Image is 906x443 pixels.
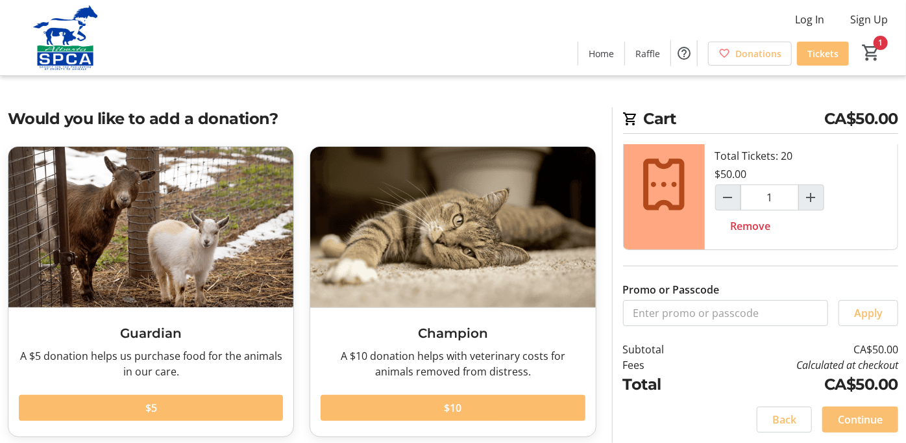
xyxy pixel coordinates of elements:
[589,47,614,60] span: Home
[321,323,585,343] h3: Champion
[8,147,293,307] img: Guardian
[671,40,697,66] button: Help
[854,305,883,321] span: Apply
[19,395,283,421] button: $5
[703,342,898,357] td: CA$50.00
[859,41,883,64] button: Cart
[824,107,898,131] span: CA$50.00
[623,357,703,373] td: Fees
[623,107,898,134] h2: Cart
[19,348,283,379] div: A $5 donation helps us purchase food for the animals in our care.
[623,373,703,396] td: Total
[757,407,812,433] button: Back
[715,166,747,182] div: $50.00
[635,47,660,60] span: Raffle
[731,218,771,234] span: Remove
[705,120,898,249] div: Total Tickets: 20
[850,12,888,27] span: Sign Up
[772,412,796,427] span: Back
[321,395,585,421] button: $10
[444,400,461,416] span: $10
[807,47,839,60] span: Tickets
[310,147,595,307] img: Champion
[623,342,703,357] td: Subtotal
[703,357,898,373] td: Calculated at checkout
[838,412,883,427] span: Continue
[715,213,787,239] button: Remove
[741,184,799,210] input: Raffle Ticket (20 for $50.00) Quantity
[785,9,835,30] button: Log In
[623,282,720,297] label: Promo or Passcode
[795,12,824,27] span: Log In
[623,300,828,326] input: Enter promo or passcode
[578,42,624,66] a: Home
[19,323,283,343] h3: Guardian
[839,300,898,326] button: Apply
[797,42,849,66] a: Tickets
[799,185,824,210] button: Increment by one
[716,185,741,210] button: Decrement by one
[625,42,670,66] a: Raffle
[8,5,123,70] img: Alberta SPCA's Logo
[735,47,781,60] span: Donations
[708,42,792,66] a: Donations
[321,348,585,379] div: A $10 donation helps with veterinary costs for animals removed from distress.
[822,407,898,433] button: Continue
[8,107,596,131] h2: Would you like to add a donation?
[703,373,898,396] td: CA$50.00
[840,9,898,30] button: Sign Up
[145,400,157,416] span: $5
